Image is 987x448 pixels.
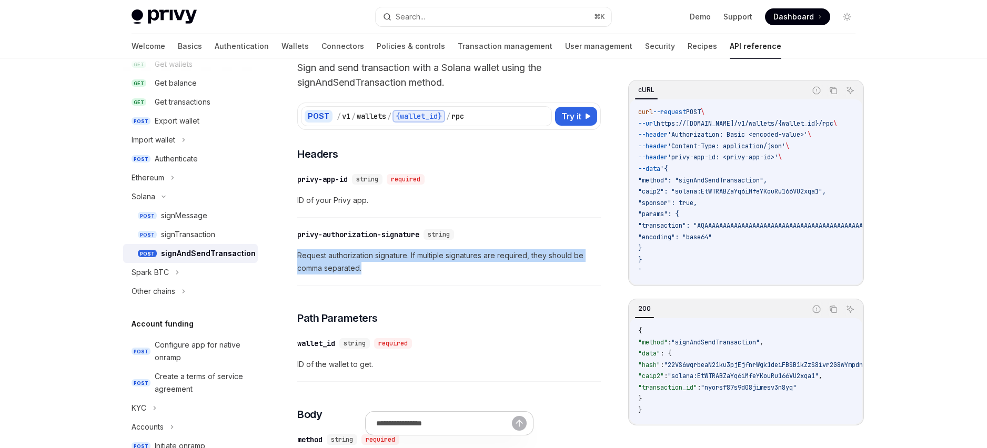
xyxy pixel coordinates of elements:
[697,383,701,392] span: :
[376,7,611,26] button: Search...⌘K
[337,111,341,121] div: /
[638,406,642,414] span: }
[132,379,150,387] span: POST
[773,12,814,22] span: Dashboard
[123,111,258,130] a: POSTExport wallet
[638,267,642,275] span: '
[351,111,356,121] div: /
[638,176,767,185] span: "method": "signAndSendTransaction",
[638,119,657,128] span: --url
[123,225,258,244] a: POSTsignTransaction
[833,119,837,128] span: \
[123,206,258,225] a: POSTsignMessage
[660,349,671,358] span: : {
[664,372,668,380] span: :
[668,130,808,139] span: 'Authorization: Basic <encoded-value>'
[638,256,642,264] span: }
[161,228,215,241] div: signTransaction
[843,302,857,316] button: Ask AI
[132,117,150,125] span: POST
[123,93,258,111] a: GETGet transactions
[839,8,855,25] button: Toggle dark mode
[765,8,830,25] a: Dashboard
[638,130,668,139] span: --header
[638,199,697,207] span: "sponsor": true,
[297,60,601,90] p: Sign and send transaction with a Solana wallet using the signAndSendTransaction method.
[810,302,823,316] button: Report incorrect code
[138,212,157,220] span: POST
[701,108,704,116] span: \
[635,302,654,315] div: 200
[688,34,717,59] a: Recipes
[723,12,752,22] a: Support
[635,84,658,96] div: cURL
[132,155,150,163] span: POST
[297,174,348,185] div: privy-app-id
[660,361,664,369] span: :
[392,110,445,123] div: {wallet_id}
[638,372,664,380] span: "caip2"
[638,244,642,252] span: }
[132,9,197,24] img: light logo
[638,165,660,173] span: --data
[645,34,675,59] a: Security
[132,348,150,355] span: POST
[396,11,425,23] div: Search...
[155,370,251,395] div: Create a terms of service agreement
[132,421,164,433] div: Accounts
[123,335,258,367] a: POSTConfigure app for native onramp
[555,107,597,126] button: Try it
[638,233,712,241] span: "encoding": "base64"
[638,187,826,196] span: "caip2": "solana:EtWTRABZaYq6iMfeYKouRu166VU2xqa1",
[155,152,198,165] div: Authenticate
[638,383,697,392] span: "transaction_id"
[778,153,782,161] span: \
[297,147,338,161] span: Headers
[785,142,789,150] span: \
[155,96,210,108] div: Get transactions
[132,134,175,146] div: Import wallet
[123,244,258,263] a: POSTsignAndSendTransaction
[344,339,366,348] span: string
[668,153,778,161] span: 'privy-app-id: <privy-app-id>'
[215,34,269,59] a: Authentication
[161,247,256,260] div: signAndSendTransaction
[132,266,169,279] div: Spark BTC
[178,34,202,59] a: Basics
[387,174,425,185] div: required
[132,318,194,330] h5: Account funding
[428,230,450,239] span: string
[668,338,671,347] span: :
[132,98,146,106] span: GET
[297,407,322,422] span: Body
[155,115,199,127] div: Export wallet
[638,394,642,403] span: }
[356,175,378,184] span: string
[377,34,445,59] a: Policies & controls
[565,34,632,59] a: User management
[446,111,450,121] div: /
[305,110,333,123] div: POST
[132,79,146,87] span: GET
[342,111,350,121] div: v1
[281,34,309,59] a: Wallets
[132,285,175,298] div: Other chains
[653,108,686,116] span: --request
[686,108,701,116] span: POST
[357,111,386,121] div: wallets
[638,349,660,358] span: "data"
[808,130,811,139] span: \
[760,338,763,347] span: ,
[594,13,605,21] span: ⌘ K
[321,34,364,59] a: Connectors
[132,34,165,59] a: Welcome
[638,108,653,116] span: curl
[123,149,258,168] a: POSTAuthenticate
[638,338,668,347] span: "method"
[638,153,668,161] span: --header
[690,12,711,22] a: Demo
[132,171,164,184] div: Ethereum
[297,249,601,274] span: Request authorization signature. If multiple signatures are required, they should be comma separa...
[671,338,760,347] span: "signAndSendTransaction"
[155,339,251,364] div: Configure app for native onramp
